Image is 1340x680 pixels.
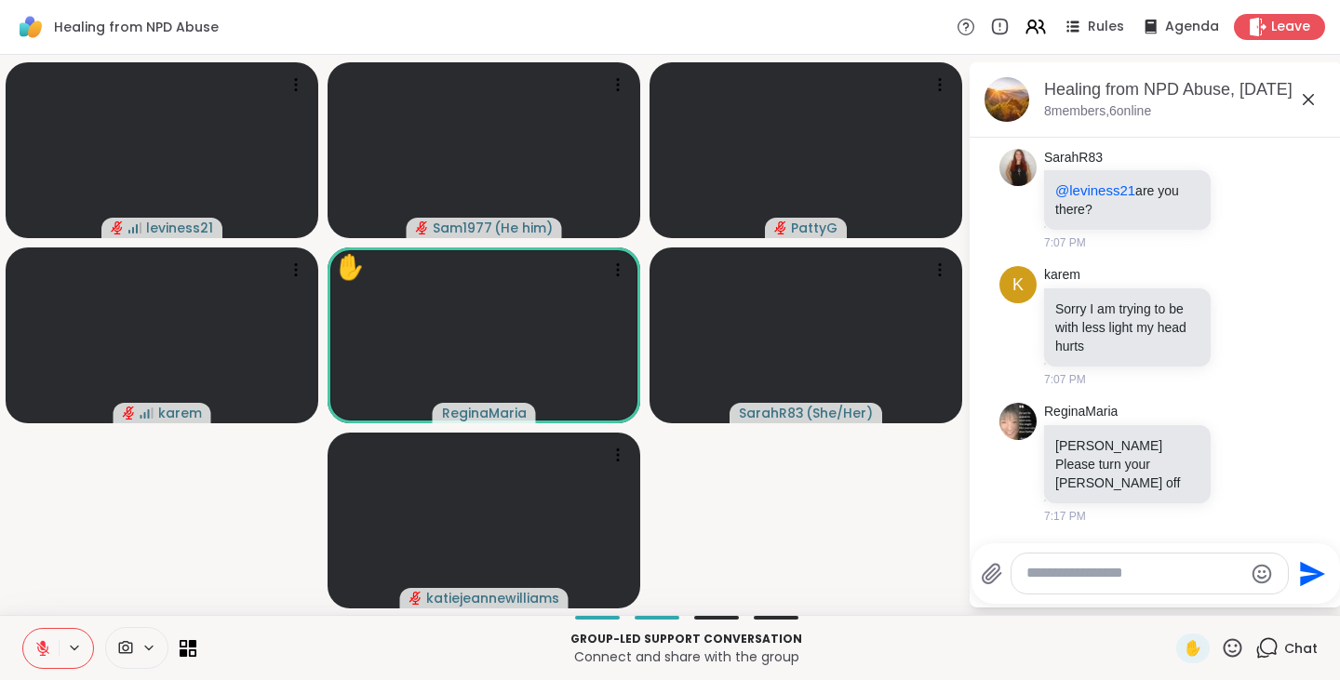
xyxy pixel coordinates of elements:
[1055,436,1199,492] p: [PERSON_NAME] Please turn your [PERSON_NAME] off
[774,221,787,234] span: audio-muted
[985,77,1029,122] img: Healing from NPD Abuse, Sep 06
[1055,300,1199,355] p: Sorry I am trying to be with less light my head hurts
[111,221,124,234] span: audio-muted
[1055,181,1199,219] p: are you there?
[1044,266,1080,285] a: karem
[1026,564,1243,583] textarea: Type your message
[54,18,219,36] span: Healing from NPD Abuse
[739,404,804,422] span: SarahR83
[146,219,213,237] span: leviness21
[1044,371,1086,388] span: 7:07 PM
[1284,639,1318,658] span: Chat
[208,631,1165,647] p: Group-led support conversation
[1044,508,1086,525] span: 7:17 PM
[494,219,553,237] span: ( He him )
[409,592,422,605] span: audio-muted
[1044,149,1103,167] a: SarahR83
[999,149,1037,186] img: https://sharewell-space-live.sfo3.digitaloceanspaces.com/user-generated/ad949235-6f32-41e6-8b9f-9...
[123,407,136,420] span: audio-muted
[1044,102,1151,121] p: 8 members, 6 online
[1184,637,1202,660] span: ✋
[1044,403,1118,421] a: ReginaMaria
[1088,18,1124,36] span: Rules
[1271,18,1310,36] span: Leave
[806,404,873,422] span: ( She/Her )
[416,221,429,234] span: audio-muted
[426,589,559,607] span: katiejeannewilliams
[335,249,365,286] div: ✋
[1012,273,1024,298] span: k
[15,11,47,43] img: ShareWell Logomark
[433,219,492,237] span: Sam1977
[1289,553,1331,594] button: Send
[1044,78,1327,101] div: Healing from NPD Abuse, [DATE]
[158,404,202,422] span: karem
[1044,234,1086,251] span: 7:07 PM
[1165,18,1219,36] span: Agenda
[791,219,837,237] span: PattyG
[999,403,1037,440] img: https://sharewell-space-live.sfo3.digitaloceanspaces.com/user-generated/789d1b6b-0df7-4050-a79d-2...
[442,404,527,422] span: ReginaMaria
[1055,182,1135,198] span: @leviness21
[208,647,1165,666] p: Connect and share with the group
[1251,563,1273,585] button: Emoji picker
